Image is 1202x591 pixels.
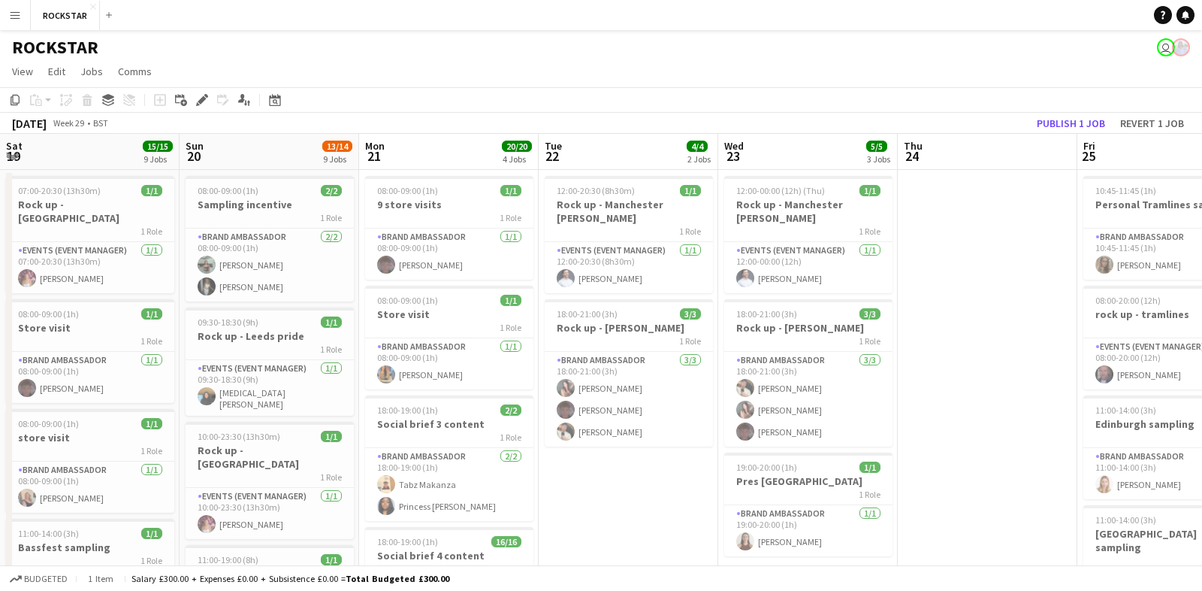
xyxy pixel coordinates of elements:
[724,242,892,293] app-card-role: Events (Event Manager)1/112:00-00:00 (12h)[PERSON_NAME]
[42,62,71,81] a: Edit
[320,471,342,483] span: 1 Role
[545,352,713,447] app-card-role: Brand Ambassador3/318:00-21:00 (3h)[PERSON_NAME][PERSON_NAME][PERSON_NAME]
[186,176,354,302] div: 08:00-09:00 (1h)2/2Sampling incentive1 RoleBrand Ambassador2/208:00-09:00 (1h)[PERSON_NAME][PERSO...
[377,536,438,547] span: 18:00-19:00 (1h)
[186,422,354,539] app-job-card: 10:00-23:30 (13h30m)1/1Rock up - [GEOGRAPHIC_DATA]1 RoleEvents (Event Manager)1/110:00-23:30 (13h...
[736,462,797,473] span: 19:00-20:00 (1h)
[867,153,890,165] div: 3 Jobs
[198,554,258,565] span: 11:00-19:00 (8h)
[6,352,174,403] app-card-role: Brand Ambassador1/108:00-09:00 (1h)[PERSON_NAME]
[140,226,162,237] span: 1 Role
[377,405,438,416] span: 18:00-19:00 (1h)
[320,212,342,223] span: 1 Role
[1095,295,1161,306] span: 08:00-20:00 (12h)
[365,338,533,389] app-card-role: Brand Ambassador1/108:00-09:00 (1h)[PERSON_NAME]
[6,431,174,444] h3: store visit
[321,431,342,442] span: 1/1
[859,462,880,473] span: 1/1
[724,321,892,335] h3: Rock up - [PERSON_NAME]
[6,139,23,153] span: Sat
[321,185,342,196] span: 2/2
[8,571,70,587] button: Budgeted
[186,488,354,539] app-card-role: Events (Event Manager)1/110:00-23:30 (13h30m)[PERSON_NAME]
[1095,405,1156,416] span: 11:00-14:00 (3h)
[680,308,701,320] span: 3/3
[112,62,158,81] a: Comms
[365,549,533,562] h3: Social brief 4 content
[500,432,521,443] span: 1 Role
[859,226,880,237] span: 1 Role
[365,229,533,280] app-card-role: Brand Ambassador1/108:00-09:00 (1h)[PERSON_NAME]
[1083,139,1095,153] span: Fri
[500,295,521,306] span: 1/1
[365,176,533,280] div: 08:00-09:00 (1h)1/19 store visits1 RoleBrand Ambassador1/108:00-09:00 (1h)[PERSON_NAME]
[491,536,521,547] span: 16/16
[545,198,713,225] h3: Rock up - Manchester [PERSON_NAME]
[866,141,887,152] span: 5/5
[6,462,174,513] app-card-role: Brand Ambassador1/108:00-09:00 (1h)[PERSON_NAME]
[1172,38,1190,56] app-user-avatar: Lucy Hillier
[140,335,162,347] span: 1 Role
[500,322,521,333] span: 1 Role
[323,153,352,165] div: 9 Jobs
[6,299,174,403] app-job-card: 08:00-09:00 (1h)1/1Store visit1 RoleBrand Ambassador1/108:00-09:00 (1h)[PERSON_NAME]
[542,147,562,165] span: 22
[365,448,533,521] app-card-role: Brand Ambassador2/218:00-19:00 (1h)Tabz MakanzaPrincess [PERSON_NAME]
[186,229,354,302] app-card-role: Brand Ambassador2/208:00-09:00 (1h)[PERSON_NAME][PERSON_NAME]
[557,308,618,320] span: 18:00-21:00 (3h)
[6,198,174,225] h3: Rock up - [GEOGRAPHIC_DATA]
[545,176,713,293] app-job-card: 12:00-20:30 (8h30m)1/1Rock up - Manchester [PERSON_NAME]1 RoleEvents (Event Manager)1/112:00-20:3...
[74,62,109,81] a: Jobs
[680,185,701,196] span: 1/1
[186,308,354,416] div: 09:30-18:30 (9h)1/1Rock up - Leeds pride1 RoleEvents (Event Manager)1/109:30-18:30 (9h)[MEDICAL_D...
[1114,114,1190,133] button: Revert 1 job
[724,139,744,153] span: Wed
[186,139,204,153] span: Sun
[500,405,521,416] span: 2/2
[48,65,65,78] span: Edit
[1031,114,1111,133] button: Publish 1 job
[143,141,173,152] span: 15/15
[198,431,280,442] span: 10:00-23:30 (13h30m)
[12,116,47,131] div: [DATE]
[545,299,713,447] div: 18:00-21:00 (3h)3/3Rock up - [PERSON_NAME]1 RoleBrand Ambassador3/318:00-21:00 (3h)[PERSON_NAME][...
[904,139,923,153] span: Thu
[83,573,119,584] span: 1 item
[6,62,39,81] a: View
[724,198,892,225] h3: Rock up - Manchester [PERSON_NAME]
[186,360,354,416] app-card-role: Events (Event Manager)1/109:30-18:30 (9h)[MEDICAL_DATA][PERSON_NAME]
[722,147,744,165] span: 23
[18,308,79,320] span: 08:00-09:00 (1h)
[365,417,533,431] h3: Social brief 3 content
[679,226,701,237] span: 1 Role
[557,185,635,196] span: 12:00-20:30 (8h30m)
[31,1,100,30] button: ROCKSTAR
[186,329,354,343] h3: Rock up - Leeds pride
[321,317,342,328] span: 1/1
[12,65,33,78] span: View
[24,574,68,584] span: Budgeted
[859,185,880,196] span: 1/1
[141,418,162,429] span: 1/1
[6,409,174,513] app-job-card: 08:00-09:00 (1h)1/1store visit1 RoleBrand Ambassador1/108:00-09:00 (1h)[PERSON_NAME]
[724,176,892,293] app-job-card: 12:00-00:00 (12h) (Thu)1/1Rock up - Manchester [PERSON_NAME]1 RoleEvents (Event Manager)1/112:00-...
[141,185,162,196] span: 1/1
[679,335,701,347] span: 1 Role
[859,335,880,347] span: 1 Role
[365,396,533,521] app-job-card: 18:00-19:00 (1h)2/2Social brief 3 content1 RoleBrand Ambassador2/218:00-19:00 (1h)Tabz MakanzaPri...
[80,65,103,78] span: Jobs
[365,308,533,321] h3: Store visit
[198,185,258,196] span: 08:00-09:00 (1h)
[183,147,204,165] span: 20
[18,185,101,196] span: 07:00-20:30 (13h30m)
[12,36,98,59] h1: ROCKSTAR
[500,212,521,223] span: 1 Role
[143,153,172,165] div: 9 Jobs
[545,321,713,335] h3: Rock up - [PERSON_NAME]
[724,505,892,556] app-card-role: Brand Ambassador1/119:00-20:00 (1h)[PERSON_NAME]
